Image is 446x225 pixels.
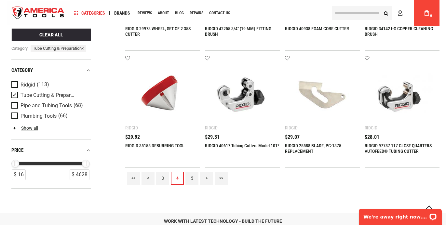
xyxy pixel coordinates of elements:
[171,172,184,185] a: 4
[205,26,271,37] a: RIDGID 42255 3/4" (19 MM) FITTING BRUSH
[11,102,89,109] a: Pipe and Tubing Tools (68)
[205,135,220,140] span: $29.31
[371,62,433,124] img: RIDGID 97787 117 CLOSE QUARTERS AUTOFEED® TUBING CUTTER
[200,172,213,185] a: >
[142,172,155,185] a: <
[365,26,433,37] a: RIDGID 34142 I-O COPPER CLEANING BRUSH
[125,135,140,140] span: $29.92
[185,172,198,185] a: 5
[285,135,300,140] span: $29.07
[82,46,84,51] span: ×
[187,9,206,18] a: Repairs
[7,1,70,25] a: store logo
[175,11,184,15] span: Blog
[11,112,89,120] a: Plumbing Tools (66)
[11,146,91,155] div: price
[172,9,187,18] a: Blog
[206,9,233,18] a: Contact Us
[70,170,89,180] div: $ 4628
[125,26,191,37] a: RIDGID 29973 WHEEL, SET OF 2 35S CUTTER
[20,82,35,88] span: Ridgid
[20,92,75,98] span: Tube Cutting & Preparation
[11,28,91,41] button: Clear All
[11,81,89,88] a: Ridgid (113)
[365,125,377,130] div: Ridgid
[20,113,57,119] span: Plumbing Tools
[37,82,49,88] span: (113)
[291,62,353,124] img: RIDGID 25588 BLADE, PC-1375 REPLACEMENT
[31,45,86,52] span: Tube Cutting & Preparation
[285,125,298,130] div: Ridgid
[7,1,70,25] img: America Tools
[205,143,279,148] a: RIDGID 40617 Tubing Cutters Model 101*
[135,9,155,18] a: Reviews
[11,92,89,99] a: Tube Cutting & Preparation
[215,172,228,185] a: >>
[380,7,392,19] button: Search
[209,11,230,15] span: Contact Us
[125,125,138,130] div: Ridgid
[190,11,203,15] span: Repairs
[355,205,446,225] iframe: LiveChat chat widget
[155,9,172,18] a: About
[205,125,218,130] div: Ridgid
[11,66,91,75] div: category
[211,62,273,124] img: RIDGID 40617 Tubing Cutters Model 101*
[12,170,26,180] div: $ 16
[11,126,38,131] a: Show all
[58,113,68,119] span: (66)
[20,103,72,109] span: Pipe and Tubing Tools
[125,143,184,148] a: RIDGID 35155 DEBURRING TOOL
[430,14,432,18] span: 0
[158,11,169,15] span: About
[11,45,28,52] span: category
[138,11,152,15] span: Reviews
[11,59,91,189] div: Product Filters
[285,143,341,154] a: RIDGID 25588 BLADE, PC-1375 REPLACEMENT
[71,9,108,18] a: Categories
[132,62,194,124] img: RIDGID 35155 DEBURRING TOOL
[127,172,140,185] a: <<
[111,9,133,18] a: Brands
[365,143,432,154] a: RIDGID 97787 117 CLOSE QUARTERS AUTOFEED® TUBING CUTTER
[74,103,83,109] span: (68)
[114,11,130,15] span: Brands
[156,172,169,185] a: 3
[285,26,349,31] a: RIDGID 40938 FOAM CORE CUTTER
[74,11,105,15] span: Categories
[365,135,379,140] span: $28.01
